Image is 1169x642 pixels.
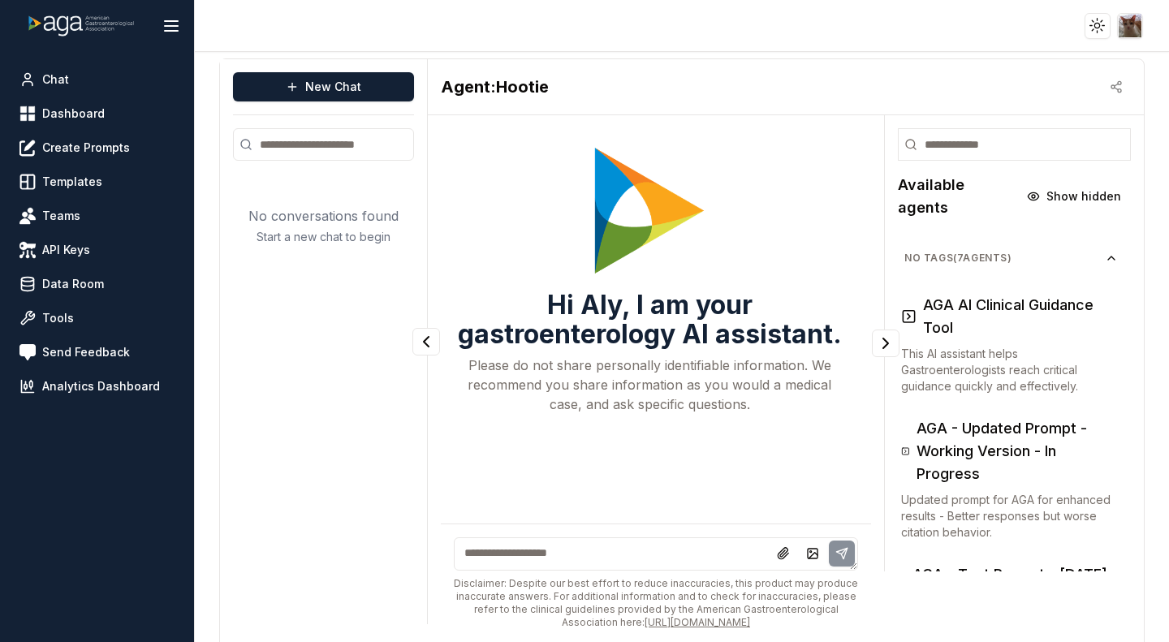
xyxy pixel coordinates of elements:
img: Welcome Owl [589,144,710,278]
a: Templates [13,167,181,196]
p: No conversations found [248,206,399,226]
span: Data Room [42,276,104,292]
a: Create Prompts [13,133,181,162]
a: Data Room [13,269,181,299]
img: feedback [19,344,36,360]
p: Start a new chat to begin [257,229,390,245]
div: Disclaimer: Despite our best effort to reduce inaccuracies, this product may produce inaccurate a... [454,577,858,629]
h3: Hi Aly, I am your gastroenterology AI assistant. [441,291,858,349]
span: Chat [42,71,69,88]
a: Tools [13,304,181,333]
img: ACg8ocJAGrm42OKEAVJcx4ihm4XXpPKiBwIbH1EJE5twAVJrfl1BH94=s96-c [1119,14,1142,37]
a: Teams [13,201,181,231]
p: This AI assistant helps Gastroenterologists reach critical guidance quickly and effectively. [901,346,1121,394]
button: Collapse panel [412,328,440,355]
p: Please do not share personally identifiable information. We recommend you share information as yo... [468,355,831,414]
span: API Keys [42,242,90,258]
span: Show hidden [1046,188,1121,205]
span: Teams [42,208,80,224]
a: API Keys [13,235,181,265]
button: Collapse panel [872,330,899,357]
span: No Tags ( 7 agents) [904,252,1105,265]
h3: AGA - Updated Prompt - Working Version - In Progress [917,417,1121,485]
span: Templates [42,174,102,190]
span: Tools [42,310,74,326]
a: Analytics Dashboard [13,372,181,401]
button: New Chat [233,72,414,101]
span: Create Prompts [42,140,130,156]
button: No Tags(7agents) [891,245,1131,271]
h2: Hootie [441,75,549,98]
h3: AGA AI Clinical Guidance Tool [923,294,1121,339]
a: Send Feedback [13,338,181,367]
p: Updated prompt for AGA for enhanced results - Better responses but worse citation behavior. [901,492,1121,541]
span: Dashboard [42,106,105,122]
span: Analytics Dashboard [42,378,160,394]
span: Send Feedback [42,344,130,360]
h2: Available agents [898,174,1017,219]
a: Chat [13,65,181,94]
a: Dashboard [13,99,181,128]
a: [URL][DOMAIN_NAME] [645,616,750,628]
button: Show hidden [1017,183,1131,209]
